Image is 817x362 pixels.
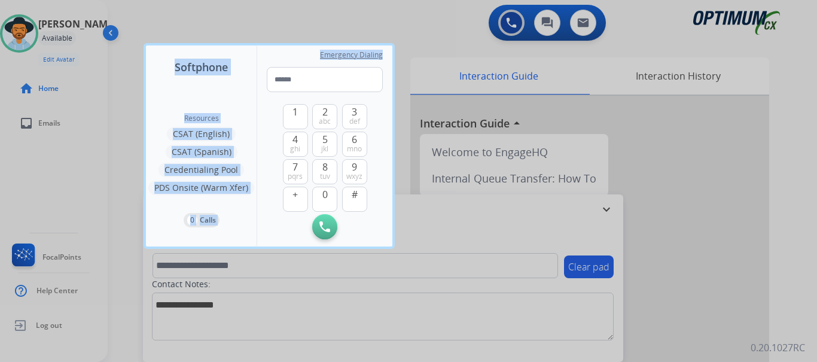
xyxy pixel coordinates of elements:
[292,132,298,147] span: 4
[283,159,308,184] button: 7pqrs
[158,163,244,177] button: Credentialing Pool
[342,132,367,157] button: 6mno
[352,187,358,202] span: #
[148,181,254,195] button: PDS Onsite (Warm Xfer)
[167,127,236,141] button: CSAT (English)
[290,144,300,154] span: ghi
[349,117,360,126] span: def
[312,187,337,212] button: 0
[312,159,337,184] button: 8tuv
[352,105,357,119] span: 3
[200,215,216,226] p: Calls
[319,117,331,126] span: abc
[175,59,228,75] span: Softphone
[322,132,328,147] span: 5
[283,132,308,157] button: 4ghi
[283,104,308,129] button: 1
[320,172,330,181] span: tuv
[184,114,219,123] span: Resources
[346,172,362,181] span: wxyz
[319,221,330,232] img: call-button
[166,145,237,159] button: CSAT (Spanish)
[312,104,337,129] button: 2abc
[347,144,362,154] span: mno
[342,104,367,129] button: 3def
[320,50,383,60] span: Emergency Dialing
[322,105,328,119] span: 2
[352,160,357,174] span: 9
[292,187,298,202] span: +
[292,105,298,119] span: 1
[342,159,367,184] button: 9wxyz
[283,187,308,212] button: +
[322,187,328,202] span: 0
[751,340,805,355] p: 0.20.1027RC
[288,172,303,181] span: pqrs
[312,132,337,157] button: 5jkl
[342,187,367,212] button: #
[352,132,357,147] span: 6
[184,213,220,227] button: 0Calls
[187,215,197,226] p: 0
[321,144,328,154] span: jkl
[322,160,328,174] span: 8
[292,160,298,174] span: 7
